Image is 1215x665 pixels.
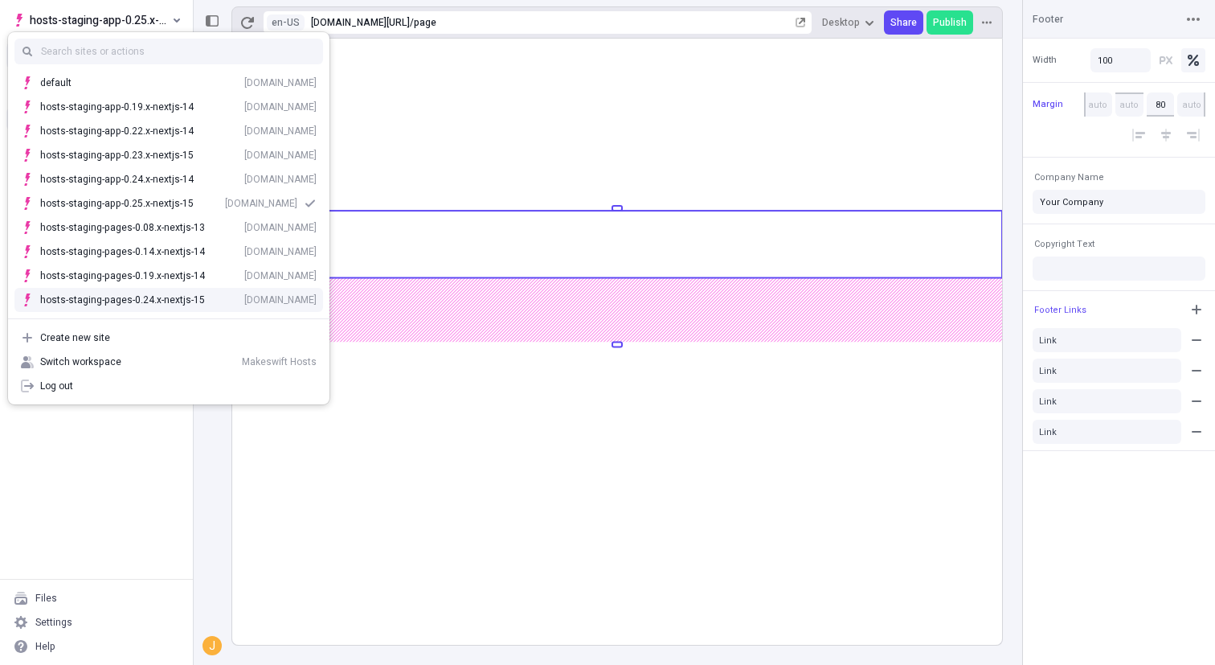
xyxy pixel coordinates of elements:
[40,197,194,210] div: hosts-staging-app-0.25.x-nextjs-15
[1031,234,1098,253] button: Copyright Text
[1177,92,1205,117] input: auto
[244,101,317,113] div: [DOMAIN_NAME]
[225,197,297,210] div: [DOMAIN_NAME]
[1033,53,1057,67] span: Width
[410,16,414,29] div: /
[1039,335,1175,347] div: Link
[272,15,300,30] span: en-US
[40,245,205,258] div: hosts-staging-pages-0.14.x-nextjs-14
[244,294,317,306] div: [DOMAIN_NAME]
[816,10,881,35] button: Desktop
[1023,328,1215,352] div: Link
[267,14,305,31] button: Open locale picker
[30,10,169,30] span: hosts-staging-app-0.25.x-nextjs-15
[1154,123,1178,147] button: Align center
[1115,92,1143,117] input: auto
[414,16,792,29] div: page
[1033,98,1063,112] span: Margin
[14,39,323,64] input: Search sites or actions
[1034,171,1104,183] span: Company Name
[884,10,923,35] button: Share
[1033,359,1181,383] button: Link
[1034,304,1086,316] span: Footer Links
[40,125,194,138] div: hosts-staging-app-0.22.x-nextjs-14
[1033,389,1181,413] button: Link
[1039,396,1175,408] div: Link
[40,269,205,282] div: hosts-staging-pages-0.19.x-nextjs-14
[35,592,57,605] div: Files
[40,294,205,306] div: hosts-staging-pages-0.24.x-nextjs-15
[1181,123,1205,147] button: Align right
[1147,92,1175,117] input: auto
[1033,12,1165,27] input: Footer
[244,269,317,282] div: [DOMAIN_NAME]
[244,221,317,234] div: [DOMAIN_NAME]
[244,173,317,186] div: [DOMAIN_NAME]
[6,8,186,32] button: Select site
[8,64,329,318] div: Suggestions
[244,245,317,258] div: [DOMAIN_NAME]
[1033,328,1181,352] button: Link
[35,640,55,653] div: Help
[35,616,72,629] div: Settings
[40,221,205,234] div: hosts-staging-pages-0.08.x-nextjs-13
[1084,92,1112,117] input: auto
[1039,426,1175,438] div: Link
[209,638,215,655] span: j
[1154,48,1178,72] button: Pixels
[1023,420,1215,444] div: Link
[1034,238,1094,250] span: Copyright Text
[244,125,317,138] div: [DOMAIN_NAME]
[1031,167,1107,187] button: Company Name
[1039,365,1175,377] div: Link
[40,76,96,89] div: default
[1033,420,1181,444] button: Link
[890,16,917,29] span: Share
[311,16,410,29] div: [URL][DOMAIN_NAME]
[40,173,194,186] div: hosts-staging-app-0.24.x-nextjs-14
[1023,359,1215,383] div: Link
[244,149,317,162] div: [DOMAIN_NAME]
[1181,48,1205,72] button: Percentage
[1031,300,1090,319] button: Footer Links
[1127,123,1151,147] button: Align left
[822,16,860,29] span: Desktop
[1023,389,1215,413] div: Link
[244,76,317,89] div: [DOMAIN_NAME]
[933,16,967,29] span: Publish
[40,149,194,162] div: hosts-staging-app-0.23.x-nextjs-15
[927,10,973,35] button: Publish
[40,101,194,113] div: hosts-staging-app-0.19.x-nextjs-14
